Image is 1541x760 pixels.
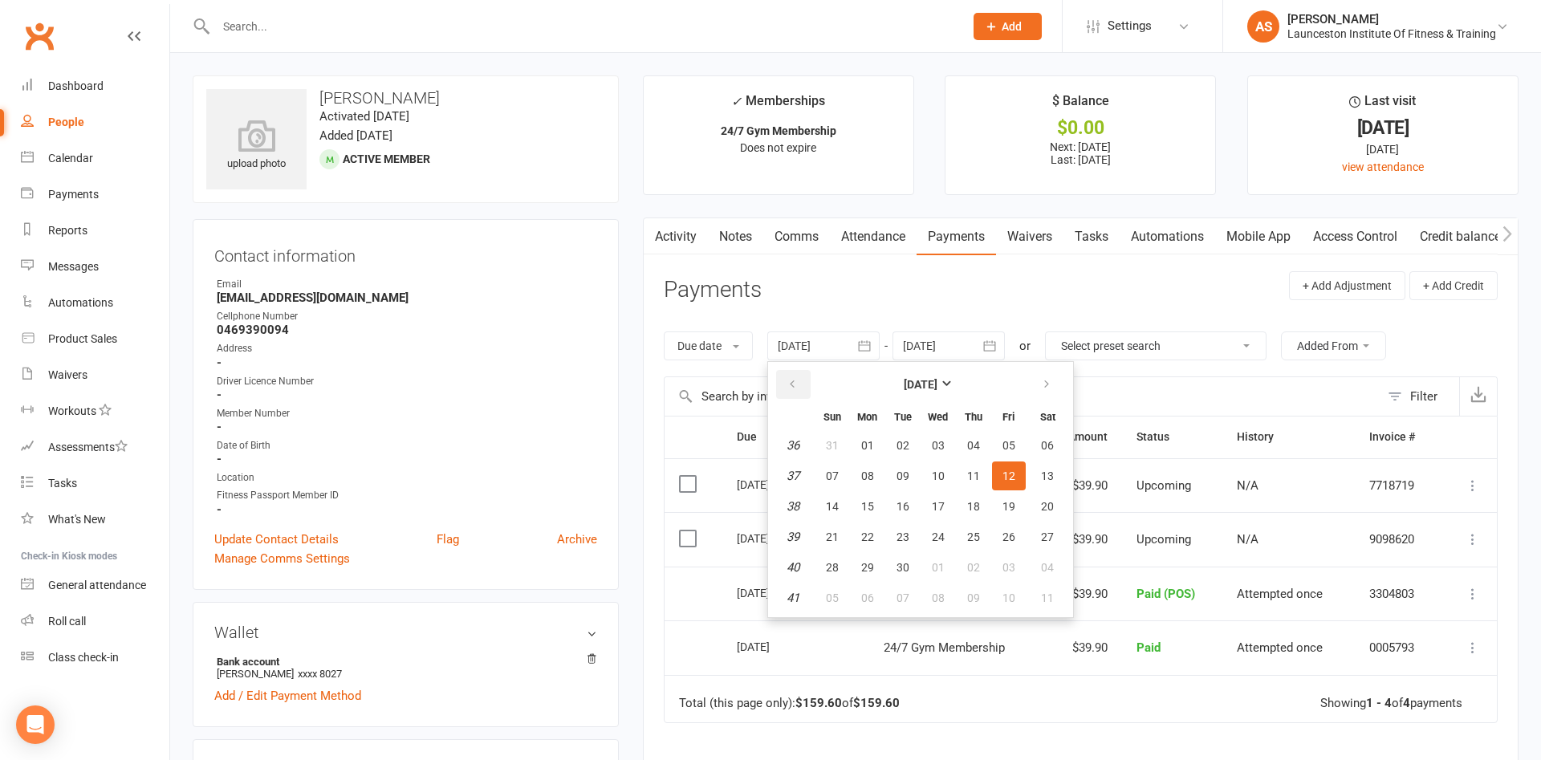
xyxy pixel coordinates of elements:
strong: 24/7 Gym Membership [721,124,836,137]
a: Automations [21,285,169,321]
a: Activity [644,218,708,255]
small: Friday [1002,411,1014,423]
button: 08 [851,461,884,490]
button: 03 [992,553,1026,582]
span: 15 [861,500,874,513]
span: 01 [932,561,945,574]
button: 17 [921,492,955,521]
span: 09 [967,591,980,604]
div: Filter [1410,387,1437,406]
span: Upcoming [1136,532,1191,547]
span: 09 [897,469,909,482]
div: [DATE] [1262,120,1503,136]
button: 07 [886,583,920,612]
button: 24 [921,522,955,551]
strong: $159.60 [853,696,900,710]
button: 27 [1027,522,1068,551]
span: 11 [967,469,980,482]
button: 26 [992,522,1026,551]
span: 26 [1002,530,1015,543]
div: Memberships [731,91,825,120]
small: Wednesday [928,411,948,423]
div: [DATE] [737,580,811,605]
button: 05 [992,431,1026,460]
a: Credit balance [1409,218,1512,255]
div: Calendar [48,152,93,165]
button: 28 [815,553,849,582]
a: Flag [437,530,459,549]
li: [PERSON_NAME] [214,653,597,682]
span: 03 [1002,561,1015,574]
span: Paid [1136,640,1161,655]
a: Tasks [21,465,169,502]
a: Payments [21,177,169,213]
span: 18 [967,500,980,513]
a: Access Control [1302,218,1409,255]
button: 15 [851,492,884,521]
a: Attendance [830,218,917,255]
span: 06 [861,591,874,604]
a: Automations [1120,218,1215,255]
div: Tasks [48,477,77,490]
th: History [1222,417,1355,457]
span: Active member [343,152,430,165]
span: 23 [897,530,909,543]
span: 30 [897,561,909,574]
div: upload photo [206,120,307,173]
span: 08 [861,469,874,482]
span: Attempted once [1237,640,1323,655]
a: Clubworx [19,16,59,56]
strong: - [217,502,597,517]
td: 0005793 [1355,620,1441,675]
time: Activated [DATE] [319,109,409,124]
strong: $159.60 [795,696,842,710]
td: 9098620 [1355,512,1441,567]
button: 01 [851,431,884,460]
small: Thursday [965,411,982,423]
button: 06 [1027,431,1068,460]
i: ✓ [731,94,742,109]
span: 07 [826,469,839,482]
a: Tasks [1063,218,1120,255]
a: Update Contact Details [214,530,339,549]
div: Cellphone Number [217,309,597,324]
span: 05 [826,591,839,604]
input: Search by invoice number [665,377,1380,416]
strong: 4 [1403,696,1410,710]
button: 22 [851,522,884,551]
span: 12 [1002,469,1015,482]
span: 02 [967,561,980,574]
div: $0.00 [960,120,1201,136]
div: General attendance [48,579,146,591]
button: 11 [957,461,990,490]
em: 41 [787,591,799,605]
em: 36 [787,438,799,453]
strong: - [217,388,597,402]
div: Payments [48,188,99,201]
div: Messages [48,260,99,273]
button: 19 [992,492,1026,521]
th: Due [722,417,868,457]
strong: 1 - 4 [1366,696,1392,710]
div: Reports [48,224,87,237]
td: 7718719 [1355,458,1441,513]
div: [DATE] [737,634,811,659]
div: [DATE] [1262,140,1503,158]
a: People [21,104,169,140]
button: 09 [886,461,920,490]
span: 29 [861,561,874,574]
button: 20 [1027,492,1068,521]
button: 01 [921,553,955,582]
button: 07 [815,461,849,490]
button: 06 [851,583,884,612]
input: Search... [211,15,953,38]
a: Manage Comms Settings [214,549,350,568]
div: [DATE] [737,526,811,551]
span: 02 [897,439,909,452]
span: 03 [932,439,945,452]
a: view attendance [1342,161,1424,173]
a: Notes [708,218,763,255]
em: 40 [787,560,799,575]
div: Product Sales [48,332,117,345]
button: 18 [957,492,990,521]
